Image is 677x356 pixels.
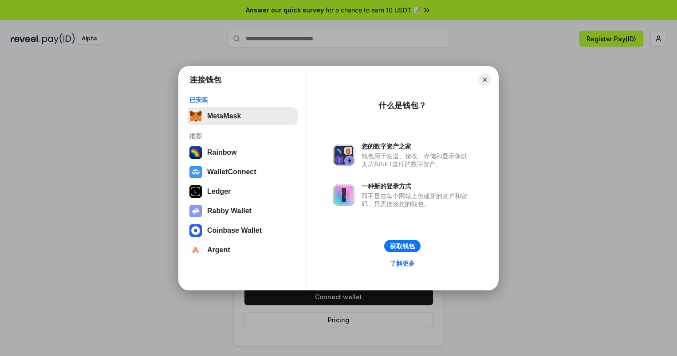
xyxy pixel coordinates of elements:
button: Close [479,74,491,86]
div: 钱包用于发送、接收、存储和显示像以太坊和NFT这样的数字资产。 [362,152,472,168]
img: svg+xml,%3Csvg%20fill%3D%22none%22%20height%3D%2233%22%20viewBox%3D%220%200%2035%2033%22%20width%... [189,110,202,122]
img: svg+xml,%3Csvg%20width%3D%2228%22%20height%3D%2228%22%20viewBox%3D%220%200%2028%2028%22%20fill%3D... [189,166,202,178]
img: svg+xml,%3Csvg%20width%3D%2228%22%20height%3D%2228%22%20viewBox%3D%220%200%2028%2028%22%20fill%3D... [189,224,202,237]
div: 什么是钱包？ [378,100,426,111]
img: svg+xml,%3Csvg%20xmlns%3D%22http%3A%2F%2Fwww.w3.org%2F2000%2Fsvg%22%20width%3D%2228%22%20height%3... [189,185,202,198]
div: WalletConnect [207,168,256,176]
button: Rabby Wallet [187,202,298,220]
div: 推荐 [189,132,295,140]
div: 您的数字资产之家 [362,142,472,150]
img: svg+xml,%3Csvg%20xmlns%3D%22http%3A%2F%2Fwww.w3.org%2F2000%2Fsvg%22%20fill%3D%22none%22%20viewBox... [333,145,354,166]
div: Argent [207,246,230,254]
button: Ledger [187,183,298,200]
button: Coinbase Wallet [187,222,298,239]
div: 已安装 [189,96,295,104]
button: 获取钱包 [384,240,421,252]
img: svg+xml,%3Csvg%20xmlns%3D%22http%3A%2F%2Fwww.w3.org%2F2000%2Fsvg%22%20fill%3D%22none%22%20viewBox... [333,184,354,206]
h1: 连接钱包 [189,74,221,85]
button: WalletConnect [187,163,298,181]
div: Rainbow [207,149,237,156]
div: 获取钱包 [390,242,415,250]
a: 了解更多 [385,258,420,269]
div: Ledger [207,188,231,196]
img: svg+xml,%3Csvg%20width%3D%22120%22%20height%3D%22120%22%20viewBox%3D%220%200%20120%20120%22%20fil... [189,146,202,159]
button: MetaMask [187,107,298,125]
div: Rabby Wallet [207,207,252,215]
button: Argent [187,241,298,259]
img: svg+xml,%3Csvg%20width%3D%2228%22%20height%3D%2228%22%20viewBox%3D%220%200%2028%2028%22%20fill%3D... [189,244,202,256]
div: Coinbase Wallet [207,227,262,235]
button: Rainbow [187,144,298,161]
div: 一种新的登录方式 [362,182,472,190]
img: svg+xml,%3Csvg%20xmlns%3D%22http%3A%2F%2Fwww.w3.org%2F2000%2Fsvg%22%20fill%3D%22none%22%20viewBox... [189,205,202,217]
div: MetaMask [207,112,241,120]
div: 而不是在每个网站上创建新的账户和密码，只需连接您的钱包。 [362,192,472,208]
div: 了解更多 [390,259,415,267]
